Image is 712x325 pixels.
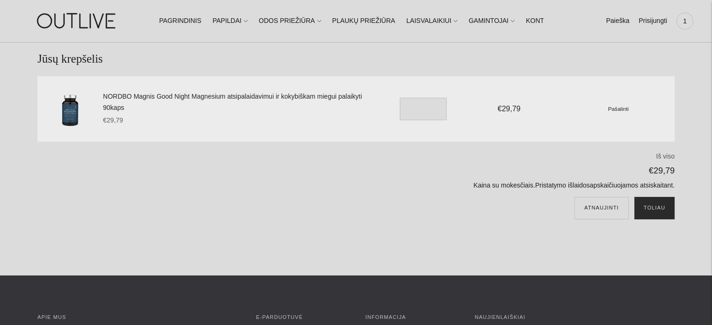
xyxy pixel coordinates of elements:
a: Paieška [606,11,629,31]
button: Atnaujinti [574,197,629,219]
a: PAGRINDINIS [159,11,201,31]
div: €29,79 [103,115,375,126]
a: Prisijungti [639,11,667,31]
a: ODOS PRIEŽIŪRA [259,11,321,31]
p: Iš viso [260,151,675,162]
a: NORDBO Magnis Good Night Magnesium atsipalaidavimui ir kokybiškam miegui palaikyti 90kaps [103,91,375,114]
h3: E-parduotuvė [256,313,347,322]
a: 1 [676,11,693,31]
span: 1 [678,14,691,28]
h3: INFORMACIJA [366,313,456,322]
small: Pašalinti [608,106,629,112]
img: NORDBO Magnis Good Night Magnesium atsipalaidavimui ir kokybiškam miegui palaikyti 90kaps [47,86,94,132]
input: Translation missing: en.cart.general.item_quantity [400,98,447,120]
a: LAISVALAIKIUI [406,11,457,31]
a: PAPILDAI [213,11,248,31]
h3: Naujienlaiškiai [475,313,675,322]
img: OUTLIVE [19,5,136,37]
a: Pristatymo išlaidos [535,181,590,189]
h3: APIE MUS [37,313,237,322]
p: Kaina su mokesčiais. apskaičiuojamos atsiskaitant. [260,180,675,191]
a: Pašalinti [608,105,629,112]
a: KONTAKTAI [526,11,562,31]
a: GAMINTOJAI [469,11,514,31]
div: €29,79 [462,102,556,115]
p: €29,79 [260,164,675,178]
a: PLAUKŲ PRIEŽIŪRA [332,11,395,31]
h1: Jūsų krepšelis [37,51,675,67]
button: Toliau [634,197,675,219]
